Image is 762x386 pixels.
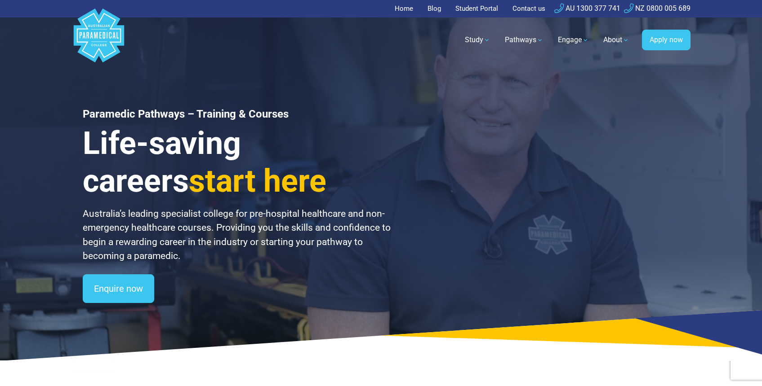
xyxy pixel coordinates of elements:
a: NZ 0800 005 689 [624,4,691,13]
a: About [598,27,635,53]
a: Engage [553,27,594,53]
a: Study [459,27,496,53]
p: Australia’s leading specialist college for pre-hospital healthcare and non-emergency healthcare c... [83,207,392,263]
a: AU 1300 377 741 [554,4,620,13]
a: Enquire now [83,274,154,303]
a: Pathways [499,27,549,53]
h3: Life-saving careers [83,124,392,200]
span: start here [189,162,326,199]
a: Apply now [642,30,691,50]
a: Australian Paramedical College [72,18,126,63]
h1: Paramedic Pathways – Training & Courses [83,108,392,121]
